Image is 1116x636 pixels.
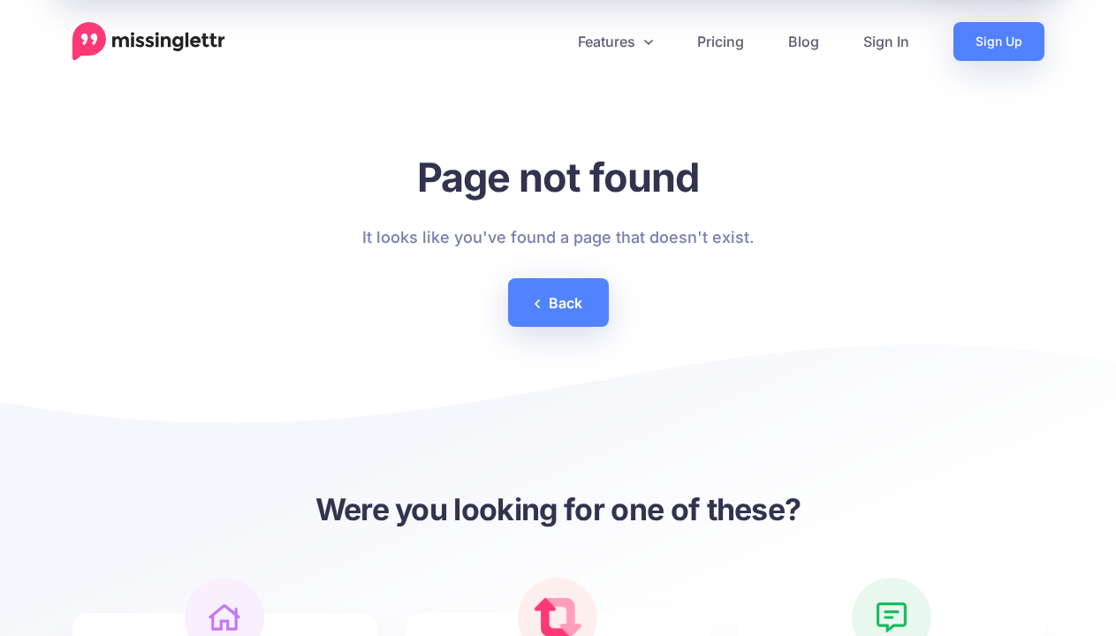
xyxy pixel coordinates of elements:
p: It looks like you've found a page that doesn't exist. [362,223,754,252]
a: Pricing [675,22,766,61]
a: Home [72,22,225,61]
a: Features [556,22,675,61]
h1: Page not found [362,153,754,201]
h3: Were you looking for one of these? [72,489,1044,529]
a: Blog [766,22,841,61]
a: Back [508,278,609,327]
a: Sign Up [953,22,1044,61]
a: Sign In [841,22,931,61]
